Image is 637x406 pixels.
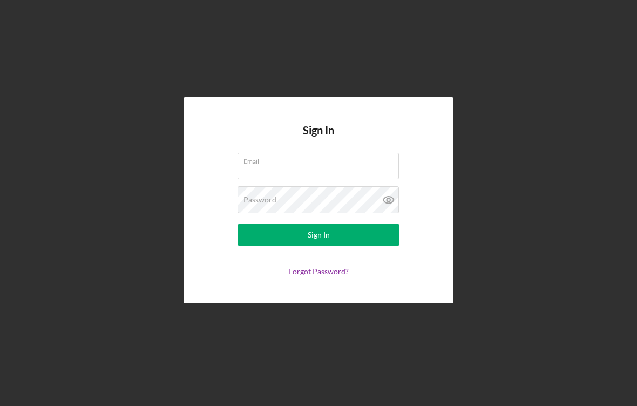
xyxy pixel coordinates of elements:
[238,224,399,246] button: Sign In
[243,153,399,165] label: Email
[303,124,334,153] h4: Sign In
[308,224,330,246] div: Sign In
[243,195,276,204] label: Password
[288,267,349,276] a: Forgot Password?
